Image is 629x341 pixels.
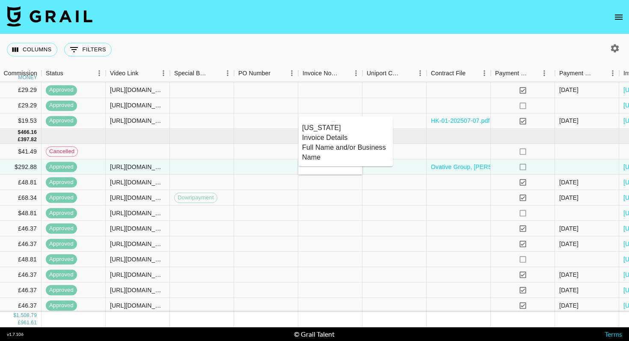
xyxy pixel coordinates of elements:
div: https://www.tiktok.com/@noemisimoncouceiro/video/7525427827412356374 [110,101,165,110]
a: Terms [605,330,622,338]
div: PO Number [234,65,298,82]
div: https://www.tiktok.com/@noemisimoncouceiro/video/7543661665229819158 [110,209,165,217]
span: approved [46,163,77,171]
div: PO Number [238,65,270,82]
button: Sort [466,67,478,79]
span: cancelled [46,148,77,156]
button: Menu [538,67,551,80]
button: Sort [139,67,151,79]
div: https://www.tiktok.com/@noemisimoncouceiro/video/7539270000750759191 [110,240,165,248]
div: Status [46,65,63,82]
button: Menu [93,67,106,80]
div: https://www.tiktok.com/@mollykaynelson/video/7541104696694459662?lang=en [110,163,165,171]
button: Sort [528,67,540,79]
div: https://www.tiktok.com/@noemisimoncouceiro/video/7526930633365441814 [110,86,165,95]
div: 26/08/2025 [559,178,579,187]
div: £ [18,320,21,327]
div: Uniport Contact Email [362,65,427,82]
div: https://www.tiktok.com/@noemisimoncouceiro/video/7537373305179770134 [110,224,165,233]
span: approved [46,194,77,202]
button: Sort [402,67,414,79]
button: Menu [478,67,491,80]
div: Special Booking Type [170,65,234,82]
button: Menu [414,67,427,80]
span: approved [46,209,77,217]
textarea: Bill To Ovative Group [STREET_ADDRESS][US_STATE] Invoice Details Full Name and/or Business Name E... [302,122,389,161]
div: Contract File [431,65,466,82]
div: Payment Sent [491,65,555,82]
div: 22/09/2025 [559,117,579,125]
div: $ [18,129,21,136]
span: approved [46,178,77,187]
div: v 1.7.106 [7,332,24,337]
div: Contract File [427,65,491,82]
span: approved [46,286,77,294]
img: Grail Talent [7,6,92,27]
div: Video Link [110,65,139,82]
div: 26/08/2025 [559,270,579,279]
div: https://www.tiktok.com/@noemisimoncouceiro/video/7541117988569664790 [110,270,165,279]
button: Menu [350,67,362,80]
button: Sort [270,67,282,79]
span: approved [46,102,77,110]
div: 397.82 [21,136,37,143]
div: 466.16 [21,129,37,136]
button: Show filters [64,43,112,56]
div: Video Link [106,65,170,82]
div: 22/09/2025 [559,286,579,294]
a: HK-01-202507-07.pdf [431,117,490,125]
div: £ [18,136,21,143]
span: approved [46,255,77,264]
span: approved [46,271,77,279]
div: https://www.tiktok.com/@noemisimoncouceiro/video/7553692702257188118 [110,193,165,202]
button: Sort [209,67,221,79]
div: Invoice Notes [303,65,338,82]
div: Invoice Notes [298,65,362,82]
div: 22/09/2025 [559,224,579,233]
button: Sort [594,67,606,79]
button: Select columns [7,43,57,56]
div: Special Booking Type [174,65,209,82]
div: 06/09/2025 [559,193,579,202]
span: approved [46,225,77,233]
div: © Grail Talent [294,330,335,338]
div: 1,508.79 [16,312,37,320]
div: Payment Sent Date [559,65,594,82]
span: approved [46,240,77,248]
button: Sort [63,67,75,79]
div: Uniport Contact Email [367,65,402,82]
div: https://www.tiktok.com/@noemisimoncouceiro/video/7542591061416332566 [110,178,165,187]
button: Menu [157,67,170,80]
button: open drawer [610,9,627,26]
div: Payment Sent [495,65,528,82]
div: 26/08/2025 [559,301,579,310]
div: Commission [3,65,37,82]
div: 961.61 [21,320,37,327]
span: approved [46,302,77,310]
button: Sort [338,67,350,79]
button: Menu [285,67,298,80]
div: money [18,75,37,80]
span: Downpayment [175,194,217,202]
div: https://www.tiktok.com/@noemisimoncouceiro/video/7538430664161463574 [110,255,165,264]
div: 05/08/2025 [559,86,579,95]
button: Menu [221,67,234,80]
div: Payment Sent Date [555,65,619,82]
span: approved [46,117,77,125]
span: approved [46,86,77,95]
div: Status [42,65,106,82]
div: https://www.tiktok.com/@ashleightxyla/video/7535426905881840903 [110,117,165,125]
div: https://www.tiktok.com/@noemisimoncouceiro/video/7541559165458631958 [110,301,165,310]
button: Menu [606,67,619,80]
div: https://www.tiktok.com/@noemisimoncouceiro/video/7540003649859210518 [110,286,165,294]
div: 22/09/2025 [559,240,579,248]
div: $ [13,312,16,320]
